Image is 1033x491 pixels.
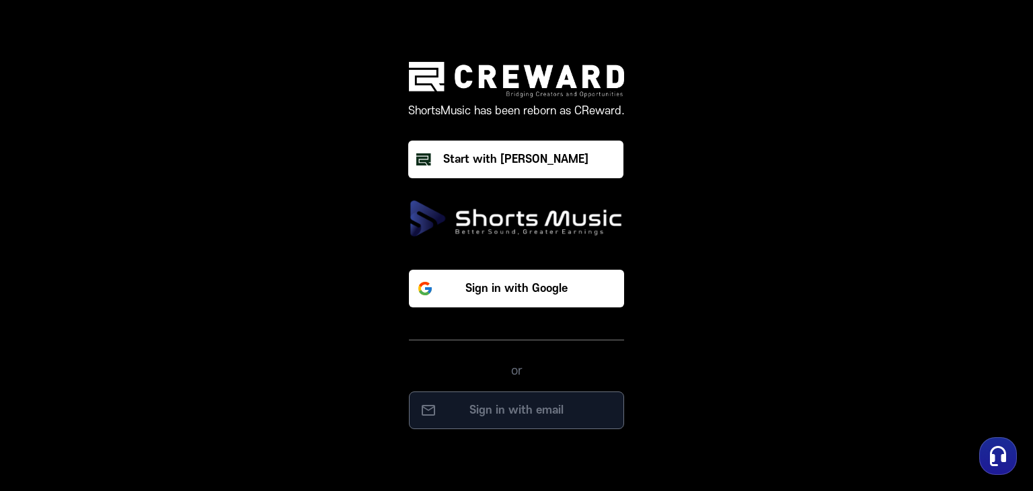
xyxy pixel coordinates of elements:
[409,62,624,98] img: creward logo
[408,141,623,178] button: Start with [PERSON_NAME]
[89,379,174,413] a: Messages
[409,200,624,237] img: ShortsMusic
[409,340,624,381] div: or
[465,280,568,297] p: Sign in with Google
[174,379,258,413] a: Settings
[409,391,624,429] button: Sign in with email
[408,141,625,178] a: Start with [PERSON_NAME]
[199,400,232,410] span: Settings
[423,402,610,418] p: Sign in with email
[112,400,151,411] span: Messages
[34,400,58,410] span: Home
[409,270,624,307] button: Sign in with Google
[443,151,588,167] div: Start with [PERSON_NAME]
[408,103,625,119] p: ShortsMusic has been reborn as CReward.
[4,379,89,413] a: Home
